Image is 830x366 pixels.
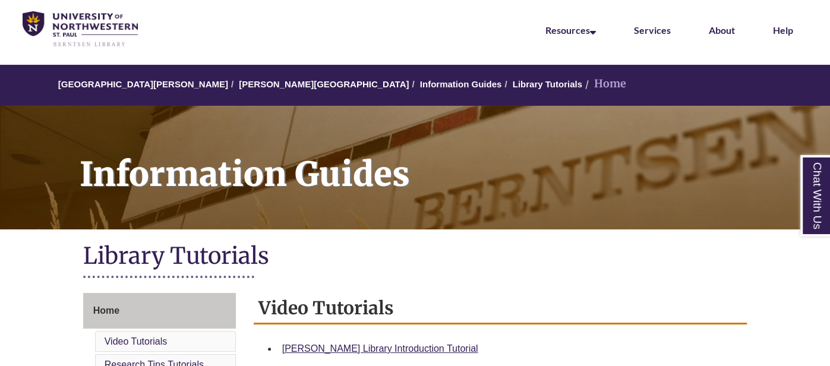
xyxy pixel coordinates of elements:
a: Home [83,293,236,329]
a: [PERSON_NAME][GEOGRAPHIC_DATA] [239,79,409,89]
a: About [709,24,735,36]
a: Services [634,24,671,36]
h1: Information Guides [67,106,830,214]
a: Resources [545,24,596,36]
h2: Video Tutorials [254,293,747,324]
a: Video Tutorials [105,336,168,346]
a: [PERSON_NAME] Library Introduction Tutorial [282,343,478,354]
a: Information Guides [420,79,502,89]
a: Library Tutorials [513,79,582,89]
img: UNWSP Library Logo [23,11,138,48]
a: [GEOGRAPHIC_DATA][PERSON_NAME] [58,79,228,89]
li: Home [582,75,626,93]
span: Home [93,305,119,315]
a: Help [773,24,793,36]
h1: Library Tutorials [83,241,747,273]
